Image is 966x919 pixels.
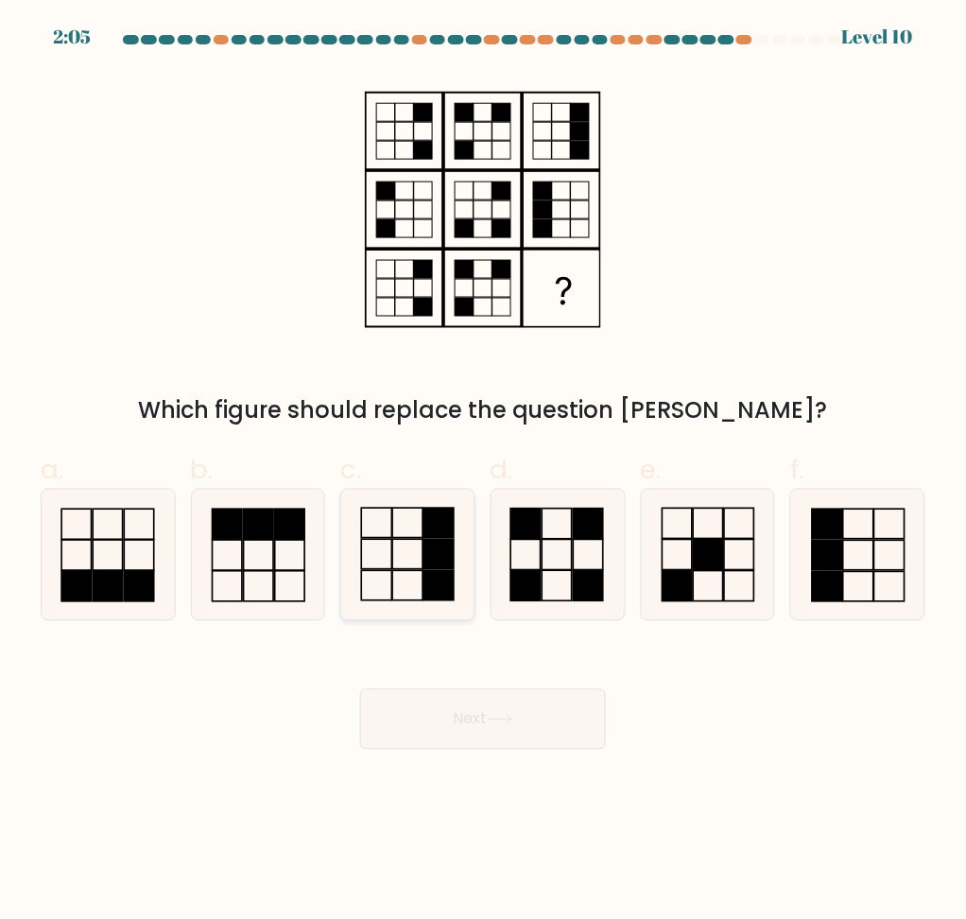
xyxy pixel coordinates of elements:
div: 2:05 [53,23,91,51]
div: Which figure should replace the question [PERSON_NAME]? [52,393,914,427]
span: c. [340,451,361,488]
span: b. [191,451,214,488]
button: Next [360,689,606,750]
span: a. [41,451,63,488]
div: Level 10 [842,23,913,51]
span: e. [641,451,662,488]
span: d. [491,451,513,488]
span: f. [790,451,803,488]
